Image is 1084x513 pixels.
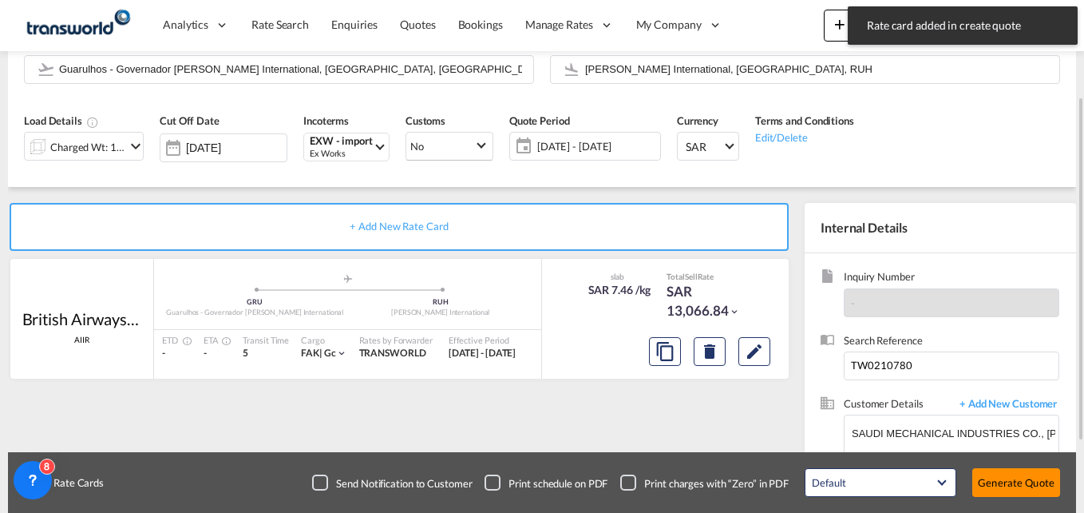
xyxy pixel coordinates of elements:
div: Default [812,476,845,489]
span: FAK [301,347,324,359]
span: Bookings [458,18,503,31]
div: Ex Works [310,147,373,159]
div: SAR 7.46 /kg [588,282,651,298]
img: 1a84b2306ded11f09c1219774cd0a0fe.png [24,7,132,43]
md-icon: icon-chevron-down [729,306,740,317]
div: 5 [243,347,289,360]
div: TRANSWORLD [359,347,433,360]
md-icon: icon-chevron-down [126,137,145,156]
div: Effective Period [449,334,516,346]
span: [DATE] - [DATE] [449,347,516,359]
input: Search by Door/Airport [585,55,1051,83]
div: Internal Details [805,203,1076,253]
div: Cargo [301,334,346,346]
div: Edit/Delete [755,129,854,145]
span: Quote Period [509,114,570,127]
span: Load Details [24,114,99,127]
md-icon: icon-chevron-down [336,348,347,359]
div: gc [301,347,335,360]
div: RUH [348,297,534,308]
div: [PERSON_NAME] International [348,308,534,318]
div: Print schedule on PDF [508,476,607,491]
span: Manage Rates [525,17,593,33]
div: ETA [204,334,227,346]
span: + Add New Rate Card [350,220,448,233]
div: British Airways p.l.c. [22,308,142,330]
div: Charged Wt: 1,751.00 KG [50,136,125,158]
md-icon: Chargeable Weight [86,116,99,129]
input: Enter Customer Details [852,416,1058,451]
span: Terms and Conditions [755,114,854,127]
md-input-container: King Khaled International, Riyadh, RUH [550,55,1060,84]
button: icon-plus 400-fgNewicon-chevron-down [824,10,896,42]
span: Rate Cards [45,475,104,490]
div: Guarulhos - Governador [PERSON_NAME] International [162,308,348,318]
div: Transit Time [243,334,289,346]
span: - [204,347,207,359]
md-icon: assets/icons/custom/copyQuote.svg [655,342,675,361]
div: ETD [162,334,188,346]
span: Rate Search [251,18,309,31]
md-icon: assets/icons/custom/roll-o-plane.svg [338,275,358,283]
div: Send Notification to Customer [336,476,472,491]
md-icon: icon-plus 400-fg [830,14,849,34]
span: Customer Details [844,396,951,415]
md-select: Select Customs: No [406,132,493,161]
span: Enquiries [331,18,378,31]
md-select: Select Incoterms: EXW - import Ex Works [303,133,390,161]
input: Enter search reference [844,352,1059,380]
span: AIIR [74,334,89,345]
input: Search by Door/Airport [59,55,525,83]
span: Currency [677,114,718,127]
span: Cut Off Date [160,114,220,127]
div: No [410,140,424,153]
span: My Company [636,17,702,33]
div: Total Rate [667,271,746,282]
button: Edit [738,337,770,366]
md-icon: Estimated Time Of Arrival [217,336,227,346]
span: New [830,18,890,30]
span: Sell [685,272,698,281]
span: TRANSWORLD [359,347,426,359]
md-input-container: Guarulhos - Governador André Franco Montoro International, São Paulo, GRU [24,55,534,84]
span: Inquiry Number [844,269,1059,288]
span: Incoterms [303,114,349,127]
md-select: Select Currency: ﷼ SARSaudi Arabia Riyal [677,132,739,161]
span: SAR [686,139,722,155]
span: [DATE] - [DATE] [537,139,656,153]
md-checkbox: Checkbox No Ink [485,475,607,491]
div: EXW - import [310,135,373,147]
span: | [319,347,322,359]
div: + Add New Rate Card [10,203,789,251]
span: Analytics [163,17,208,33]
span: [DATE] - [DATE] [533,135,660,157]
md-checkbox: Checkbox No Ink [620,475,789,491]
div: GRU [162,297,348,308]
div: 09 Oct 2025 - 31 Oct 2025 [449,347,516,360]
div: Charged Wt: 1,751.00 KGicon-chevron-down [24,132,144,161]
md-icon: icon-calendar [510,137,529,156]
div: slab [584,271,651,282]
button: Generate Quote [972,468,1060,497]
span: - [851,296,855,309]
span: Search Reference [844,333,1059,352]
button: Copy [649,337,681,366]
md-checkbox: Checkbox No Ink [312,475,472,491]
span: - [162,347,165,359]
input: Select [186,141,287,154]
span: + Add New Customer [951,396,1059,415]
span: Customs [406,114,445,127]
span: Rate card added in create quote [862,18,1063,34]
div: Rates by Forwarder [359,334,433,346]
span: Quotes [400,18,435,31]
md-icon: Estimated Time Of Departure [178,336,188,346]
button: Delete [694,337,726,366]
div: SAR 13,066.84 [667,282,746,320]
div: Print charges with “Zero” in PDF [644,476,789,491]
